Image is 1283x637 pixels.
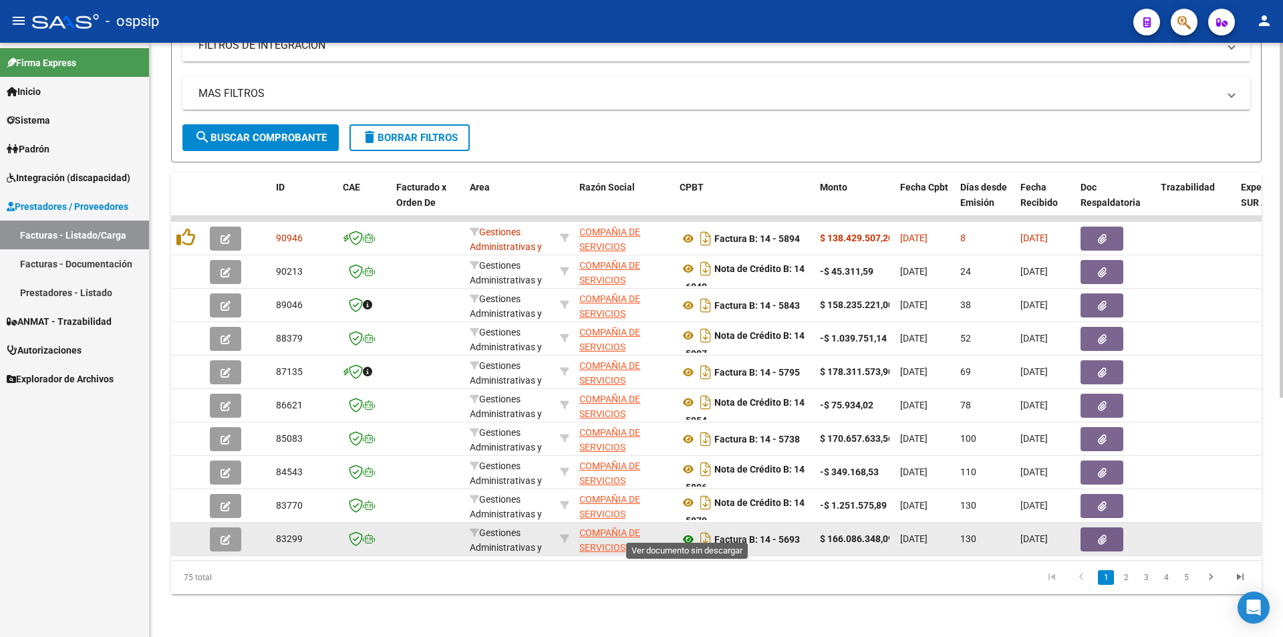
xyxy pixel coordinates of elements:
[349,124,470,151] button: Borrar Filtros
[470,494,542,535] span: Gestiones Administrativas y Otros
[697,492,714,513] i: Descargar documento
[362,129,378,145] mat-icon: delete
[579,527,667,569] span: COMPAÑIA DE SERVICIOS FARMACEUTICOS SA
[396,182,446,208] span: Facturado x Orden De
[674,173,815,232] datatable-header-cell: CPBT
[470,527,542,569] span: Gestiones Administrativas y Otros
[1228,570,1253,585] a: go to last page
[680,497,805,526] strong: Nota de Crédito B: 14 - 5870
[7,113,50,128] span: Sistema
[900,182,948,193] span: Fecha Cpbt
[680,397,805,426] strong: Nota de Crédito B: 14 - 5954
[820,500,887,511] strong: -$ 1.251.575,89
[900,467,928,477] span: [DATE]
[895,173,955,232] datatable-header-cell: Fecha Cpbt
[579,492,669,520] div: 30597665047
[697,459,714,480] i: Descargar documento
[276,299,303,310] span: 89046
[1178,570,1194,585] a: 5
[1238,592,1270,624] div: Open Intercom Messenger
[343,182,360,193] span: CAE
[337,173,391,232] datatable-header-cell: CAE
[960,182,1007,208] span: Días desde Emisión
[7,84,41,99] span: Inicio
[1138,570,1154,585] a: 3
[1020,182,1058,208] span: Fecha Recibido
[714,434,800,444] strong: Factura B: 14 - 5738
[900,533,928,544] span: [DATE]
[579,461,667,502] span: COMPAÑIA DE SERVICIOS FARMACEUTICOS SA
[714,300,800,311] strong: Factura B: 14 - 5843
[960,400,971,410] span: 78
[820,366,893,377] strong: $ 178.311.573,90
[697,228,714,249] i: Descargar documento
[900,366,928,377] span: [DATE]
[960,533,976,544] span: 130
[276,433,303,444] span: 85083
[1118,570,1134,585] a: 2
[1098,570,1114,585] a: 1
[470,293,542,335] span: Gestiones Administrativas y Otros
[1020,467,1048,477] span: [DATE]
[7,142,49,156] span: Padrón
[470,227,542,268] span: Gestiones Administrativas y Otros
[574,173,674,232] datatable-header-cell: Razón Social
[276,333,303,344] span: 88379
[900,433,928,444] span: [DATE]
[470,461,542,502] span: Gestiones Administrativas y Otros
[182,29,1250,61] mat-expansion-panel-header: FILTROS DE INTEGRACION
[194,129,210,145] mat-icon: search
[470,360,542,402] span: Gestiones Administrativas y Otros
[960,433,976,444] span: 100
[714,534,800,545] strong: Factura B: 14 - 5693
[960,299,971,310] span: 38
[714,367,800,378] strong: Factura B: 14 - 5795
[697,392,714,413] i: Descargar documento
[182,78,1250,110] mat-expansion-panel-header: MAS FILTROS
[106,7,159,36] span: - ospsip
[697,258,714,279] i: Descargar documento
[697,325,714,346] i: Descargar documento
[579,291,669,320] div: 30597665047
[470,327,542,368] span: Gestiones Administrativas y Otros
[960,366,971,377] span: 69
[7,55,76,70] span: Firma Express
[820,433,893,444] strong: $ 170.657.633,56
[171,561,387,594] div: 75 total
[470,182,490,193] span: Area
[470,260,542,301] span: Gestiones Administrativas y Otros
[820,233,893,243] strong: $ 138.429.507,20
[579,325,669,353] div: 30597665047
[900,333,928,344] span: [DATE]
[276,233,303,243] span: 90946
[1020,500,1048,511] span: [DATE]
[579,293,667,335] span: COMPAÑIA DE SERVICIOS FARMACEUTICOS SA
[579,327,667,368] span: COMPAÑIA DE SERVICIOS FARMACEUTICOS SA
[579,525,669,553] div: 30597665047
[579,358,669,386] div: 30597665047
[900,500,928,511] span: [DATE]
[714,233,800,244] strong: Factura B: 14 - 5894
[1020,333,1048,344] span: [DATE]
[1020,233,1048,243] span: [DATE]
[1015,173,1075,232] datatable-header-cell: Fecha Recibido
[1176,566,1196,589] li: page 5
[960,233,966,243] span: 8
[579,260,667,301] span: COMPAÑIA DE SERVICIOS FARMACEUTICOS SA
[579,225,669,253] div: 30597665047
[1020,400,1048,410] span: [DATE]
[579,392,669,420] div: 30597665047
[697,529,714,550] i: Descargar documento
[276,266,303,277] span: 90213
[1161,182,1215,193] span: Trazabilidad
[470,427,542,469] span: Gestiones Administrativas y Otros
[697,362,714,383] i: Descargar documento
[1158,570,1174,585] a: 4
[1020,533,1048,544] span: [DATE]
[579,459,669,487] div: 30597665047
[7,343,82,358] span: Autorizaciones
[276,467,303,477] span: 84543
[1020,266,1048,277] span: [DATE]
[1039,570,1064,585] a: go to first page
[820,333,887,344] strong: -$ 1.039.751,14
